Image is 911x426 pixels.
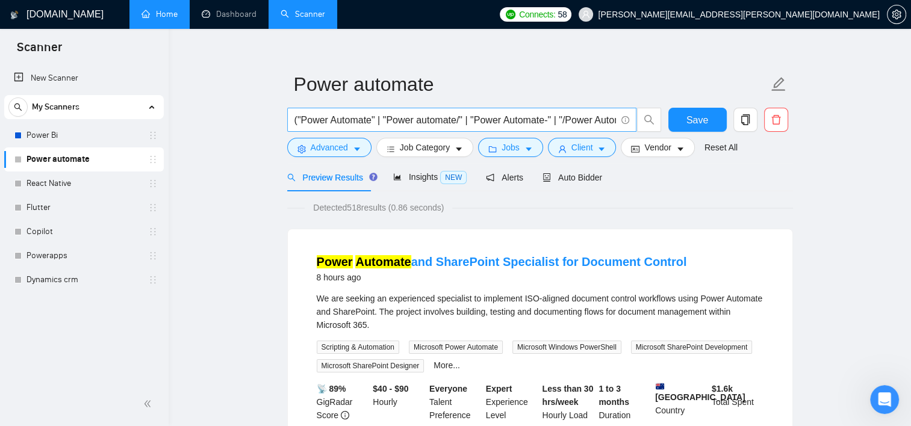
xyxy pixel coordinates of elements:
div: Tooltip anchor [368,171,379,182]
button: idcardVendorcaret-down [621,138,694,157]
mark: Automate [355,255,411,268]
span: user [582,10,590,19]
div: 8 hours ago [317,270,687,285]
b: Expert [486,384,512,394]
div: Hourly [370,382,427,422]
span: caret-down [597,144,606,153]
span: Connects: [519,8,555,21]
input: Scanner name... [294,69,768,99]
span: double-left [143,398,155,410]
a: Power Automateand SharePoint Specialist for Document Control [317,255,687,268]
div: GigRadar Score [314,382,371,422]
a: More... [434,360,460,370]
a: Power automate [26,147,141,171]
span: Scripting & Automation [317,341,399,354]
a: homeHome [141,9,178,19]
mark: Power [317,255,353,268]
button: search [637,108,661,132]
img: upwork-logo.png [506,10,515,19]
div: We are seeking an experienced specialist to implement ISO-aligned document control workflows usin... [317,292,763,332]
span: search [287,173,296,182]
b: [GEOGRAPHIC_DATA] [655,382,745,402]
span: 😐 [198,301,216,326]
span: neutral face reaction [191,301,223,326]
button: barsJob Categorycaret-down [376,138,473,157]
a: Flutter [26,196,141,220]
span: caret-down [676,144,685,153]
span: caret-down [455,144,463,153]
div: Country [653,382,709,422]
span: holder [148,227,158,236]
span: Insights [393,172,467,182]
span: Alerts [486,173,523,182]
span: Jobs [502,141,520,154]
span: search [638,114,661,125]
div: Talent Preference [427,382,483,422]
span: setting [888,10,906,19]
button: go back [8,5,31,28]
span: Microsoft Windows PowerShell [512,341,621,354]
span: folder [488,144,497,153]
b: 1 to 3 months [599,384,629,407]
b: $40 - $90 [373,384,408,394]
a: Dynamics crm [26,268,141,292]
span: caret-down [353,144,361,153]
a: Power Bi [26,123,141,147]
span: caret-down [524,144,533,153]
span: copy [734,114,757,125]
span: holder [148,275,158,285]
span: 😞 [167,301,184,326]
img: logo [10,5,19,25]
span: info-circle [341,411,349,419]
span: bars [387,144,395,153]
b: Everyone [429,384,467,394]
span: disappointed reaction [160,301,191,326]
span: holder [148,179,158,188]
a: Open in help center [159,341,255,350]
button: search [8,97,28,117]
div: Did this answer your question? [14,289,400,303]
img: 🇦🇺 [656,382,664,390]
li: New Scanner [4,66,164,90]
div: Close [385,5,406,26]
div: Total Spent [709,382,766,422]
span: robot [543,173,551,182]
span: delete [765,114,788,125]
a: Reset All [704,141,738,154]
span: Vendor [644,141,671,154]
button: delete [764,108,788,132]
div: Duration [596,382,653,422]
button: setting [887,5,906,24]
span: Client [571,141,593,154]
span: Auto Bidder [543,173,602,182]
span: 😃 [229,301,247,326]
button: copy [733,108,757,132]
span: 58 [558,8,567,21]
b: Less than 30 hrs/week [543,384,594,407]
span: edit [771,76,786,92]
span: Microsoft SharePoint Development [631,341,752,354]
a: searchScanner [281,9,325,19]
span: Save [686,113,708,128]
span: holder [148,203,158,212]
span: holder [148,251,158,261]
b: 📡 89% [317,384,346,394]
span: Job Category [400,141,450,154]
span: My Scanners [32,95,79,119]
span: info-circle [621,116,629,124]
span: Microsoft SharePoint Designer [317,359,424,372]
span: area-chart [393,173,402,181]
button: Collapse window [362,5,385,28]
div: Experience Level [483,382,540,422]
button: userClientcaret-down [548,138,617,157]
button: settingAdvancedcaret-down [287,138,372,157]
span: idcard [631,144,639,153]
a: New Scanner [14,66,154,90]
li: My Scanners [4,95,164,292]
button: Save [668,108,727,132]
span: Detected 518 results (0.86 seconds) [305,201,452,214]
button: folderJobscaret-down [478,138,543,157]
span: holder [148,131,158,140]
div: Hourly Load [540,382,597,422]
span: NEW [440,171,467,184]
